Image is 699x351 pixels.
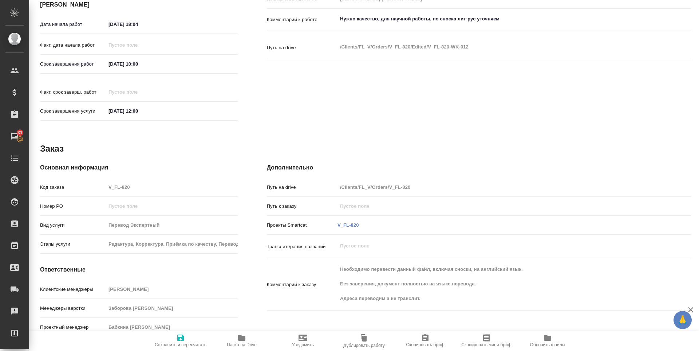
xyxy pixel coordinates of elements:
input: Пустое поле [106,322,238,332]
span: Скопировать мини-бриф [461,342,511,347]
input: Пустое поле [106,220,238,230]
p: Этапы услуги [40,241,106,248]
input: Пустое поле [106,87,170,97]
input: Пустое поле [106,201,238,211]
input: ✎ Введи что-нибудь [106,106,170,116]
h4: Ответственные [40,265,238,274]
a: 31 [2,127,27,145]
p: Номер РО [40,203,106,210]
p: Вид услуги [40,222,106,229]
p: Комментарий к заказу [267,281,337,288]
a: V_FL-820 [337,222,359,228]
p: Дата начала работ [40,21,106,28]
span: Скопировать бриф [406,342,444,347]
input: Пустое поле [106,182,238,192]
span: Папка на Drive [227,342,257,347]
button: Обновить файлы [517,331,578,351]
p: Код заказа [40,184,106,191]
textarea: Нужно качество, для научной работы, по сноска лит-рус уточняем [337,13,656,25]
p: Факт. дата начала работ [40,42,106,49]
input: ✎ Введи что-нибудь [106,59,170,69]
button: Скопировать мини-бриф [456,331,517,351]
input: Пустое поле [106,303,238,313]
p: Путь к заказу [267,203,337,210]
p: Срок завершения работ [40,61,106,68]
button: Папка на Drive [211,331,272,351]
span: Уведомить [292,342,314,347]
textarea: Необходимо перевести данный файл, включая сноски, на английский язык. Без заверения, документ пол... [337,263,656,305]
span: 🙏 [676,312,689,328]
button: Уведомить [272,331,333,351]
p: Клиентские менеджеры [40,286,106,293]
input: Пустое поле [106,40,170,50]
input: Пустое поле [337,201,656,211]
span: Обновить файлы [530,342,565,347]
textarea: /Clients/FL_V/Orders/V_FL-820/Edited/V_FL-820-WK-012 [337,41,656,53]
p: Проектный менеджер [40,324,106,331]
p: Транслитерация названий [267,243,337,250]
h2: Заказ [40,143,64,155]
span: Дублировать работу [343,343,385,348]
h4: Дополнительно [267,163,691,172]
p: Факт. срок заверш. работ [40,89,106,96]
input: Пустое поле [337,182,656,192]
input: Пустое поле [106,239,238,249]
input: Пустое поле [106,284,238,295]
input: ✎ Введи что-нибудь [106,19,170,30]
p: Путь на drive [267,44,337,51]
h4: [PERSON_NAME] [40,0,238,9]
p: Путь на drive [267,184,337,191]
p: Комментарий к работе [267,16,337,23]
button: Сохранить и пересчитать [150,331,211,351]
button: Дублировать работу [333,331,395,351]
span: 31 [13,129,27,136]
span: Сохранить и пересчитать [155,342,206,347]
p: Проекты Smartcat [267,222,337,229]
h4: Основная информация [40,163,238,172]
button: Скопировать бриф [395,331,456,351]
p: Срок завершения услуги [40,108,106,115]
p: Менеджеры верстки [40,305,106,312]
button: 🙏 [674,311,692,329]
